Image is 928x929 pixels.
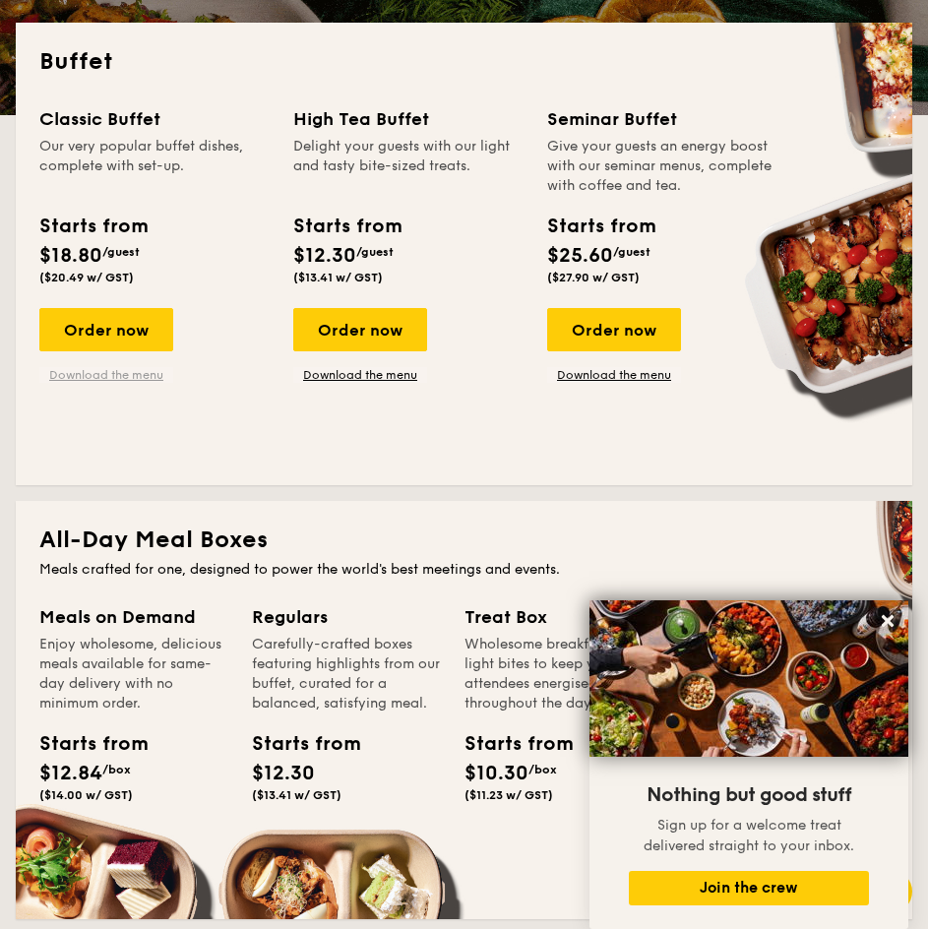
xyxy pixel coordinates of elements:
[647,783,851,807] span: Nothing but good stuff
[39,525,889,556] h2: All-Day Meal Boxes
[528,763,557,776] span: /box
[293,367,427,383] a: Download the menu
[293,271,383,284] span: ($13.41 w/ GST)
[547,308,681,351] div: Order now
[547,244,613,268] span: $25.60
[293,308,427,351] div: Order now
[39,603,228,631] div: Meals on Demand
[39,271,134,284] span: ($20.49 w/ GST)
[252,635,441,713] div: Carefully-crafted boxes featuring highlights from our buffet, curated for a balanced, satisfying ...
[547,271,640,284] span: ($27.90 w/ GST)
[39,788,133,802] span: ($14.00 w/ GST)
[872,605,903,637] button: Close
[39,762,102,785] span: $12.84
[39,635,228,713] div: Enjoy wholesome, delicious meals available for same-day delivery with no minimum order.
[613,245,650,259] span: /guest
[547,105,777,133] div: Seminar Buffet
[293,212,401,241] div: Starts from
[252,762,315,785] span: $12.30
[252,729,339,759] div: Starts from
[464,603,653,631] div: Treat Box
[39,137,270,196] div: Our very popular buffet dishes, complete with set-up.
[39,367,173,383] a: Download the menu
[644,817,854,854] span: Sign up for a welcome treat delivered straight to your inbox.
[293,105,524,133] div: High Tea Buffet
[547,212,654,241] div: Starts from
[547,137,777,196] div: Give your guests an energy boost with our seminar menus, complete with coffee and tea.
[252,788,341,802] span: ($13.41 w/ GST)
[547,367,681,383] a: Download the menu
[39,212,147,241] div: Starts from
[293,137,524,196] div: Delight your guests with our light and tasty bite-sized treats.
[39,729,126,759] div: Starts from
[252,603,441,631] div: Regulars
[464,729,551,759] div: Starts from
[464,788,553,802] span: ($11.23 w/ GST)
[293,244,356,268] span: $12.30
[39,308,173,351] div: Order now
[102,763,131,776] span: /box
[39,46,889,78] h2: Buffet
[589,600,908,757] img: DSC07876-Edit02-Large.jpeg
[39,105,270,133] div: Classic Buffet
[464,762,528,785] span: $10.30
[102,245,140,259] span: /guest
[39,560,889,580] div: Meals crafted for one, designed to power the world's best meetings and events.
[356,245,394,259] span: /guest
[464,635,653,713] div: Wholesome breakfasts and light bites to keep your attendees energised throughout the day.
[39,244,102,268] span: $18.80
[629,871,869,905] button: Join the crew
